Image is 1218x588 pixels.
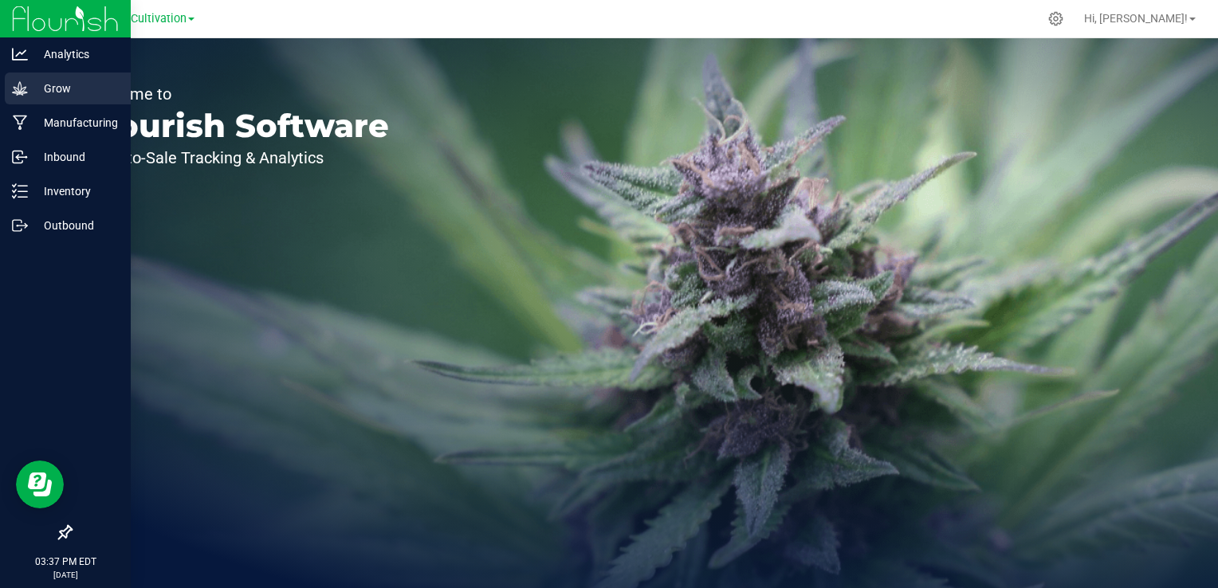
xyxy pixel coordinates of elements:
span: Hi, [PERSON_NAME]! [1084,12,1188,25]
p: 03:37 PM EDT [7,555,124,569]
p: Inbound [28,147,124,167]
inline-svg: Inventory [12,183,28,199]
p: Manufacturing [28,113,124,132]
p: Outbound [28,216,124,235]
inline-svg: Inbound [12,149,28,165]
p: Flourish Software [86,110,389,142]
inline-svg: Grow [12,80,28,96]
inline-svg: Analytics [12,46,28,62]
inline-svg: Outbound [12,218,28,233]
p: Seed-to-Sale Tracking & Analytics [86,150,389,166]
p: [DATE] [7,569,124,581]
inline-svg: Manufacturing [12,115,28,131]
p: Analytics [28,45,124,64]
span: Cultivation [131,12,187,25]
p: Grow [28,79,124,98]
div: Manage settings [1046,11,1066,26]
iframe: Resource center [16,461,64,508]
p: Inventory [28,182,124,201]
p: Welcome to [86,86,389,102]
